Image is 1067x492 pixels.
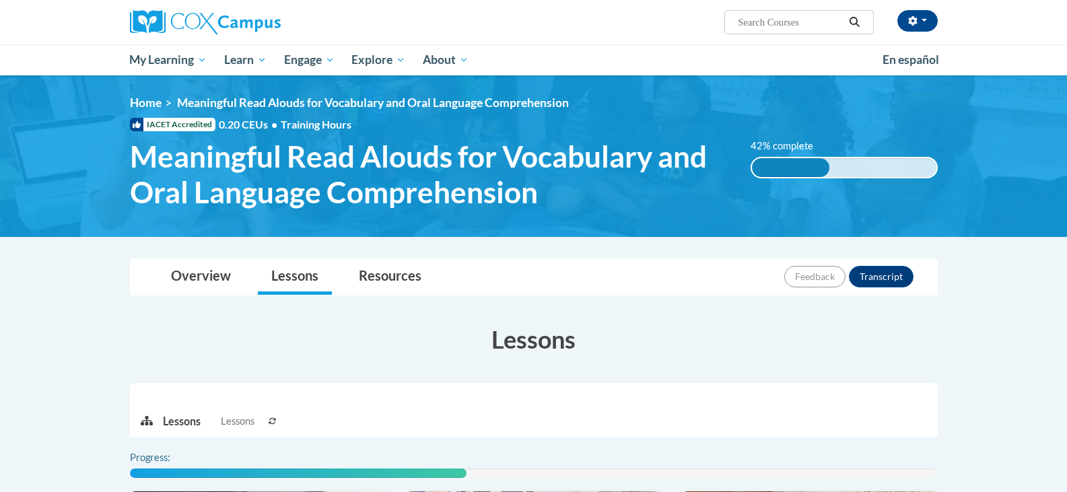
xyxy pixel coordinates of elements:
span: Explore [351,52,405,68]
a: Lessons [258,259,332,295]
button: Account Settings [897,10,938,32]
a: Overview [158,259,244,295]
img: Cox Campus [130,10,281,34]
span: Meaningful Read Alouds for Vocabulary and Oral Language Comprehension [130,139,731,210]
h3: Lessons [130,322,938,356]
span: En español [883,52,939,67]
a: Resources [345,259,435,295]
a: Cox Campus [130,10,386,34]
span: IACET Accredited [130,118,215,131]
span: Engage [284,52,335,68]
input: Search Courses [736,14,844,30]
p: Lessons [163,414,201,429]
span: My Learning [129,52,207,68]
span: • [271,118,277,131]
div: 42% complete [752,158,829,177]
span: Training Hours [281,118,351,131]
div: Main menu [110,44,958,75]
a: My Learning [121,44,216,75]
button: Feedback [784,266,846,287]
a: En español [874,46,948,74]
a: Home [130,96,162,110]
span: 0.20 CEUs [219,117,281,132]
span: Lessons [221,414,254,429]
span: About [423,52,469,68]
a: Learn [215,44,275,75]
label: Progress: [130,450,207,465]
span: Learn [224,52,267,68]
a: Explore [343,44,414,75]
button: Transcript [849,266,914,287]
label: 42% complete [751,139,828,153]
span: Meaningful Read Alouds for Vocabulary and Oral Language Comprehension [177,96,569,110]
a: Engage [275,44,343,75]
button: Search [844,14,864,30]
a: About [414,44,477,75]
